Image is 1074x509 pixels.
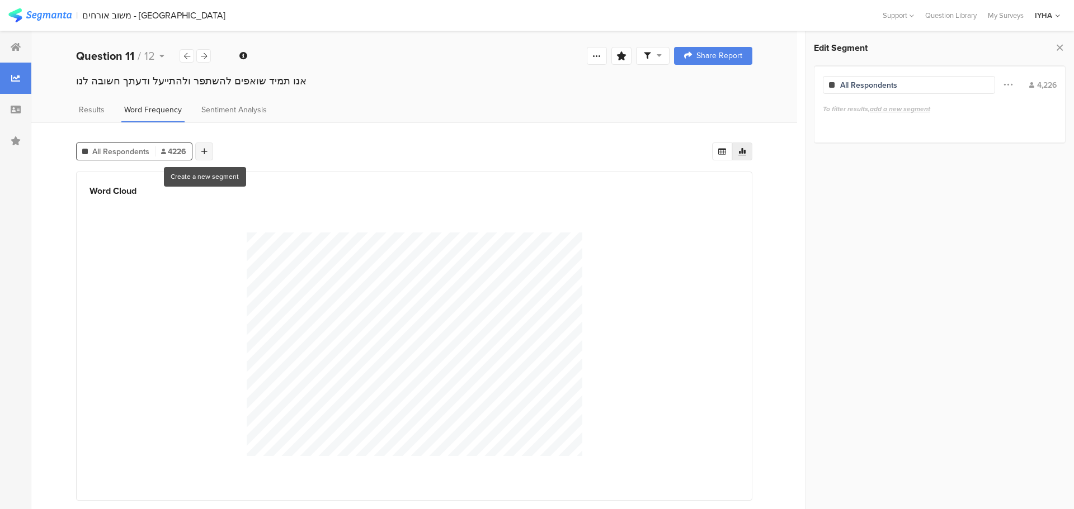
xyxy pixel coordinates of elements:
[79,104,105,116] span: Results
[76,47,134,64] b: Question 11
[982,10,1029,21] a: My Surveys
[920,10,982,21] a: Question Library
[814,41,868,54] span: Edit Segment
[171,172,239,182] div: Create a new segment
[696,52,742,60] span: Share Report
[823,104,1057,114] div: To filter results,
[89,183,739,198] div: Word Cloud
[138,47,141,64] span: /
[840,79,897,91] div: All Respondents
[144,47,155,64] span: 12
[8,8,72,22] img: segmanta logo
[161,146,186,158] span: 4226
[92,146,149,158] span: All Respondents
[76,9,78,22] div: |
[1029,79,1057,91] div: 4,226
[883,7,914,24] div: Support
[870,104,930,114] span: add a new segment
[201,104,267,116] span: Sentiment Analysis
[82,10,225,21] div: משוב אורחים - [GEOGRAPHIC_DATA]
[1035,10,1052,21] div: IYHA
[124,104,182,116] span: Word Frequency
[76,74,752,88] div: אנו תמיד שואפים להשתפר ולהתייעל ודעתך חשובה לנו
